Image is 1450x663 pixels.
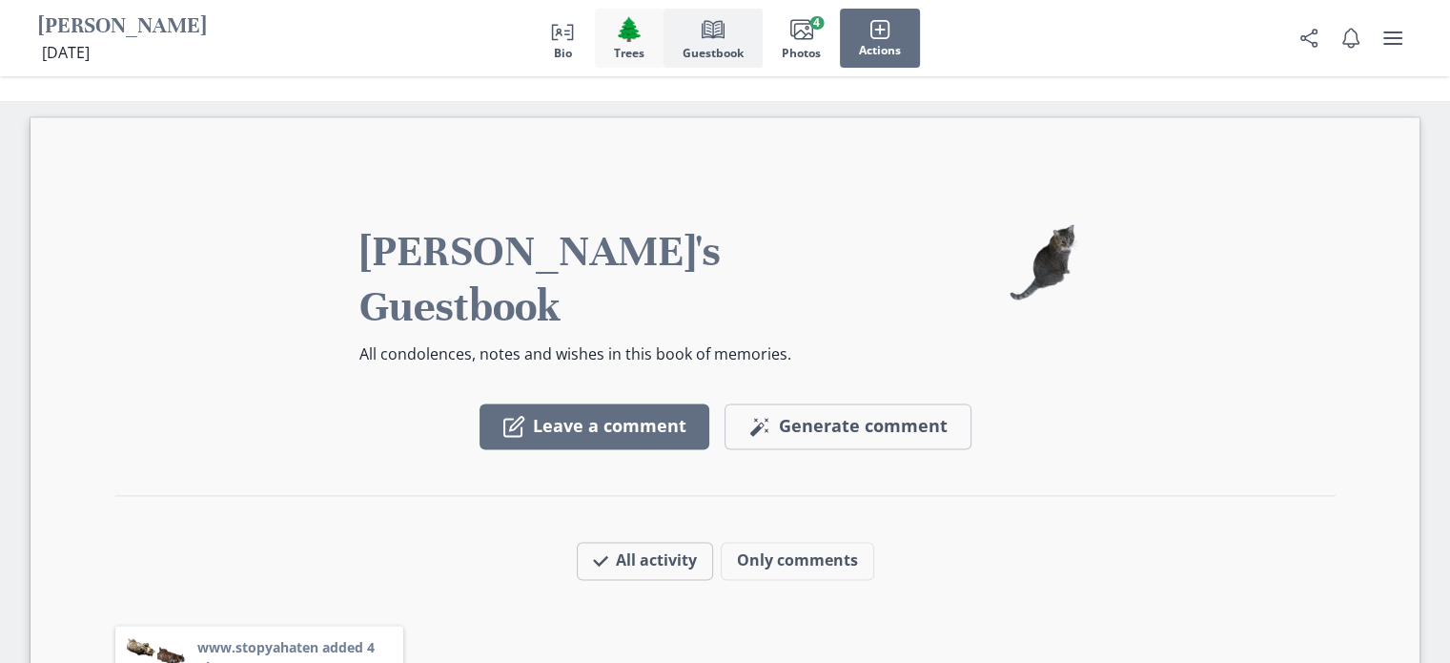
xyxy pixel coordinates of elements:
span: Photos [782,47,821,60]
button: Photos [763,9,840,68]
h2: [PERSON_NAME]'s Guestbook [359,224,843,334]
button: Bio [530,9,595,68]
button: Leave a comment [480,404,709,449]
p: All condolences, notes and wishes in this book of memories. [359,342,843,365]
img: Kitty Keisha [996,224,1092,320]
button: Notifications [1332,19,1370,57]
button: Trees [595,9,664,68]
span: [DATE] [42,42,90,63]
span: Bio [554,47,572,60]
button: user menu [1374,19,1412,57]
button: Generate comment [725,404,971,449]
button: Guestbook [664,9,763,68]
button: Only comments [721,542,874,580]
span: Guestbook [683,47,744,60]
span: Actions [859,44,901,57]
button: Share Obituary [1290,19,1328,57]
h1: [PERSON_NAME] [38,12,207,42]
span: Trees [614,47,644,60]
span: 4 [809,16,824,30]
span: Tree [615,15,643,43]
span: Generate comment [779,416,948,437]
button: Actions [840,9,920,68]
button: All activity [577,542,713,580]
